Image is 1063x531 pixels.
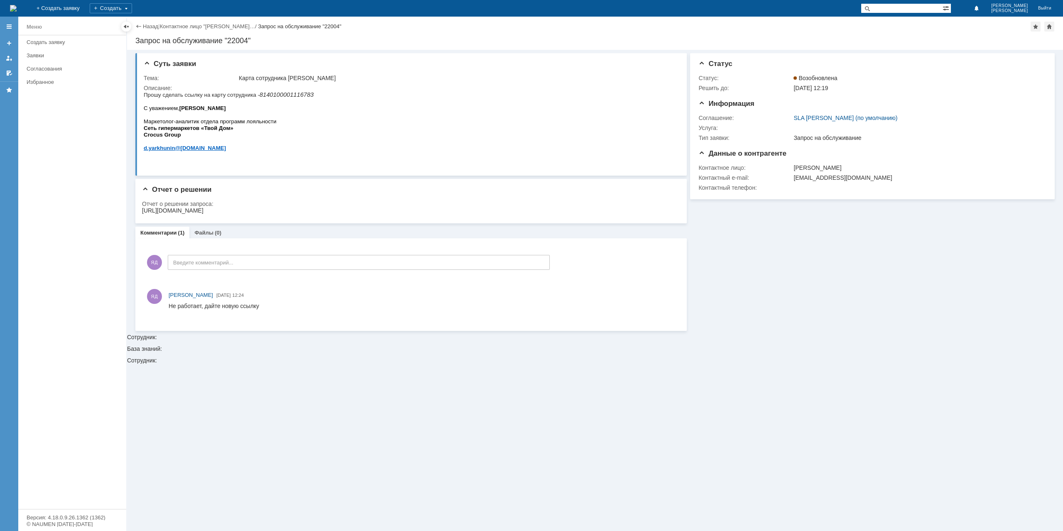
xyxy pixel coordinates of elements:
div: (1) [178,230,185,236]
span: [PERSON_NAME] [991,8,1028,13]
div: Запрос на обслуживание "22004" [258,23,341,29]
div: Услуга: [698,125,792,131]
img: logo [10,5,17,12]
div: Избранное [27,79,112,85]
div: База знаний: [127,346,1063,352]
div: Контактный телефон: [698,184,792,191]
div: Соглашение: [698,115,792,121]
a: Мои заявки [2,51,16,65]
a: [PERSON_NAME] [169,291,213,299]
div: Тема: [144,75,237,81]
span: 12:24 [233,293,244,298]
div: Заявки [27,52,121,59]
a: Заявки [23,49,125,62]
span: @[DOMAIN_NAME] [32,54,83,60]
span: Group [21,40,37,46]
span: [PERSON_NAME] [991,3,1028,8]
span: [DATE] 12:19 [794,85,828,91]
span: Расширенный поиск [943,4,951,12]
span: Данные о контрагенте [698,149,786,157]
div: © NAUMEN [DATE]-[DATE] [27,521,118,527]
div: Решить до: [698,85,792,91]
div: Отчет о решении запроса: [142,201,675,207]
a: Создать заявку [2,37,16,50]
div: Статус: [698,75,792,81]
b: [PERSON_NAME] [36,14,82,20]
div: Версия: 4.18.0.9.26.1362 (1362) [27,515,118,520]
div: Тип заявки: [698,135,792,141]
div: Сделать домашней страницей [1044,22,1054,32]
div: [PERSON_NAME] [794,164,1041,171]
div: / [160,23,258,29]
div: | [158,23,159,29]
div: Описание: [144,85,675,91]
a: SLA [PERSON_NAME] (по умолчанию) [794,115,897,121]
div: [EMAIL_ADDRESS][DOMAIN_NAME] [794,174,1041,181]
a: Комментарии [140,230,177,236]
div: Сотрудник: [127,357,1063,363]
div: Карта сотрудника [PERSON_NAME] [239,75,673,81]
div: Добавить в избранное [1031,22,1041,32]
div: Контактное лицо: [698,164,792,171]
div: Запрос на обслуживание [794,135,1041,141]
div: (0) [215,230,221,236]
div: Сотрудник: [127,50,1063,340]
a: Создать заявку [23,36,125,49]
span: Суть заявки [144,60,196,68]
a: Перейти на домашнюю страницу [10,5,17,12]
div: Запрос на обслуживание "22004" [135,37,1055,45]
span: ЯД [147,255,162,270]
div: Меню [27,22,42,32]
span: Информация [698,100,754,108]
span: [PERSON_NAME] [169,292,213,298]
div: Контактный e-mail: [698,174,792,181]
a: Файлы [194,230,213,236]
a: Согласования [23,62,125,75]
div: Согласования [27,66,121,72]
span: Возобновлена [794,75,837,81]
a: Назад [143,23,158,29]
span: [DATE] [216,293,231,298]
a: Мои согласования [2,66,16,80]
a: Контактное лицо "[PERSON_NAME]… [160,23,255,29]
span: Отчет о решении [142,186,211,193]
div: Скрыть меню [121,22,131,32]
div: Создать [90,3,132,13]
div: Создать заявку [27,39,121,45]
span: Статус [698,60,732,68]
